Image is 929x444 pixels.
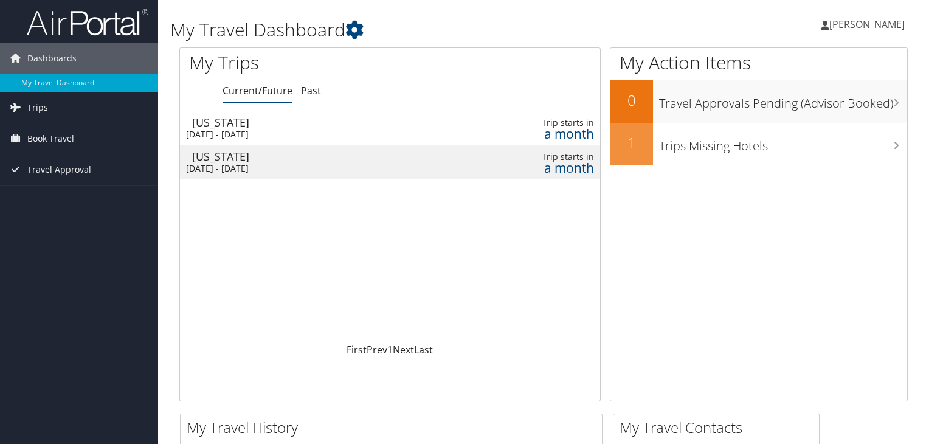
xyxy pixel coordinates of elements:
div: [US_STATE] [192,117,460,128]
a: Past [301,84,321,97]
h1: My Trips [189,50,416,75]
div: [DATE] - [DATE] [186,129,454,140]
div: [DATE] - [DATE] [186,163,454,174]
a: 1Trips Missing Hotels [610,123,907,165]
div: a month [503,162,594,173]
span: Travel Approval [27,154,91,185]
a: First [347,343,367,356]
div: Trip starts in [503,117,594,128]
div: Trip starts in [503,151,594,162]
a: Next [393,343,414,356]
h3: Travel Approvals Pending (Advisor Booked) [659,89,907,112]
h2: 1 [610,133,653,153]
h1: My Action Items [610,50,907,75]
a: Current/Future [223,84,292,97]
span: [PERSON_NAME] [829,18,905,31]
span: Book Travel [27,123,74,154]
h2: 0 [610,90,653,111]
a: 0Travel Approvals Pending (Advisor Booked) [610,80,907,123]
a: 1 [387,343,393,356]
a: Last [414,343,433,356]
div: [US_STATE] [192,151,460,162]
div: a month [503,128,594,139]
h2: My Travel Contacts [620,417,819,438]
img: airportal-logo.png [27,8,148,36]
h1: My Travel Dashboard [170,17,668,43]
span: Trips [27,92,48,123]
h3: Trips Missing Hotels [659,131,907,154]
a: Prev [367,343,387,356]
a: [PERSON_NAME] [821,6,917,43]
h2: My Travel History [187,417,602,438]
span: Dashboards [27,43,77,74]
